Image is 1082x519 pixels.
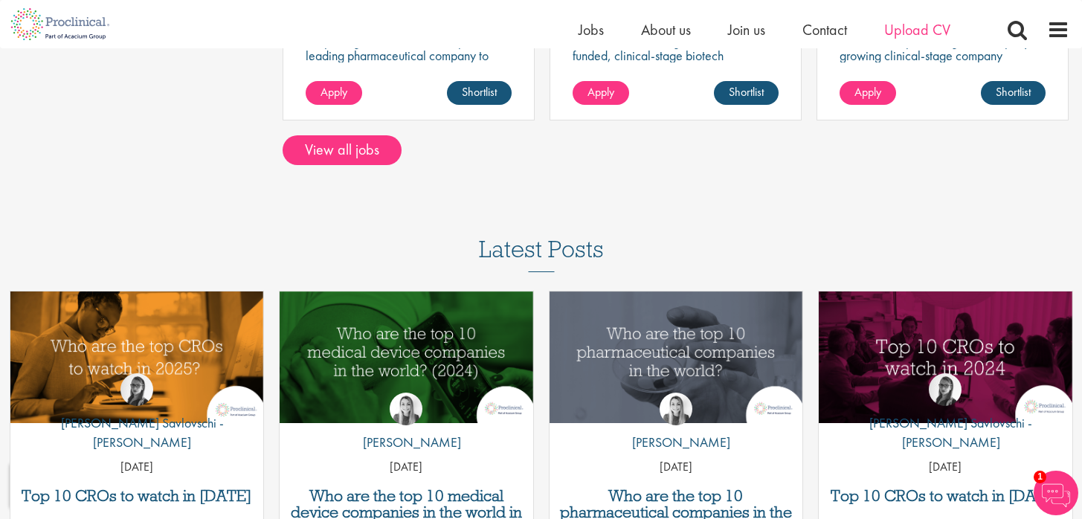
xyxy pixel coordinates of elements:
[10,291,264,423] a: Link to a post
[550,291,803,423] img: Top 10 pharmaceutical companies in the world 2025
[1034,471,1078,515] img: Chatbot
[10,373,264,459] a: Theodora Savlovschi - Wicks [PERSON_NAME] Savlovschi - [PERSON_NAME]
[884,20,950,39] a: Upload CV
[579,20,604,39] a: Jobs
[621,433,730,452] p: [PERSON_NAME]
[840,81,896,105] a: Apply
[283,135,402,165] a: View all jobs
[390,393,422,425] img: Hannah Burke
[550,291,803,423] a: Link to a post
[819,373,1072,459] a: Theodora Savlovschi - Wicks [PERSON_NAME] Savlovschi - [PERSON_NAME]
[981,81,1046,105] a: Shortlist
[10,413,264,451] p: [PERSON_NAME] Savlovschi - [PERSON_NAME]
[280,459,533,476] p: [DATE]
[854,84,881,100] span: Apply
[306,81,362,105] a: Apply
[447,81,512,105] a: Shortlist
[819,291,1072,423] a: Link to a post
[621,393,730,460] a: Hannah Burke [PERSON_NAME]
[18,488,257,504] a: Top 10 CROs to watch in [DATE]
[587,84,614,100] span: Apply
[929,373,962,406] img: Theodora Savlovschi - Wicks
[10,459,264,476] p: [DATE]
[550,459,803,476] p: [DATE]
[826,488,1065,504] a: Top 10 CROs to watch in [DATE]
[280,291,533,423] a: Link to a post
[641,20,691,39] a: About us
[660,393,692,425] img: Hannah Burke
[352,433,461,452] p: [PERSON_NAME]
[802,20,847,39] a: Contact
[10,291,264,423] img: Top 10 CROs 2025 | Proclinical
[819,459,1072,476] p: [DATE]
[120,373,153,406] img: Theodora Savlovschi - Wicks
[280,291,533,423] img: Top 10 Medical Device Companies 2024
[728,20,765,39] a: Join us
[321,84,347,100] span: Apply
[573,81,629,105] a: Apply
[819,413,1072,451] p: [PERSON_NAME] Savlovschi - [PERSON_NAME]
[479,236,604,272] h3: Latest Posts
[819,291,1072,423] img: Top 10 CROs to watch in 2024
[352,393,461,460] a: Hannah Burke [PERSON_NAME]
[714,81,779,105] a: Shortlist
[1034,471,1046,483] span: 1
